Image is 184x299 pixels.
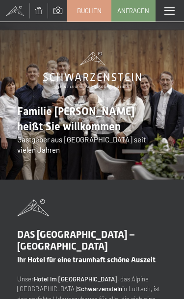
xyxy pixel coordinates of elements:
span: DAS [GEOGRAPHIC_DATA] – [GEOGRAPHIC_DATA] [17,229,134,252]
span: Familie [PERSON_NAME] heißt Sie willkommen [17,105,134,133]
a: Buchen [68,0,111,21]
a: Anfragen [112,0,155,21]
span: Gastgeber aus [GEOGRAPHIC_DATA] seit vielen Jahren [17,135,146,154]
span: Ihr Hotel für eine traumhaft schöne Auszeit [17,255,156,264]
strong: Hotel im [GEOGRAPHIC_DATA] [34,275,117,283]
span: Anfragen [117,6,149,15]
span: Buchen [77,6,102,15]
